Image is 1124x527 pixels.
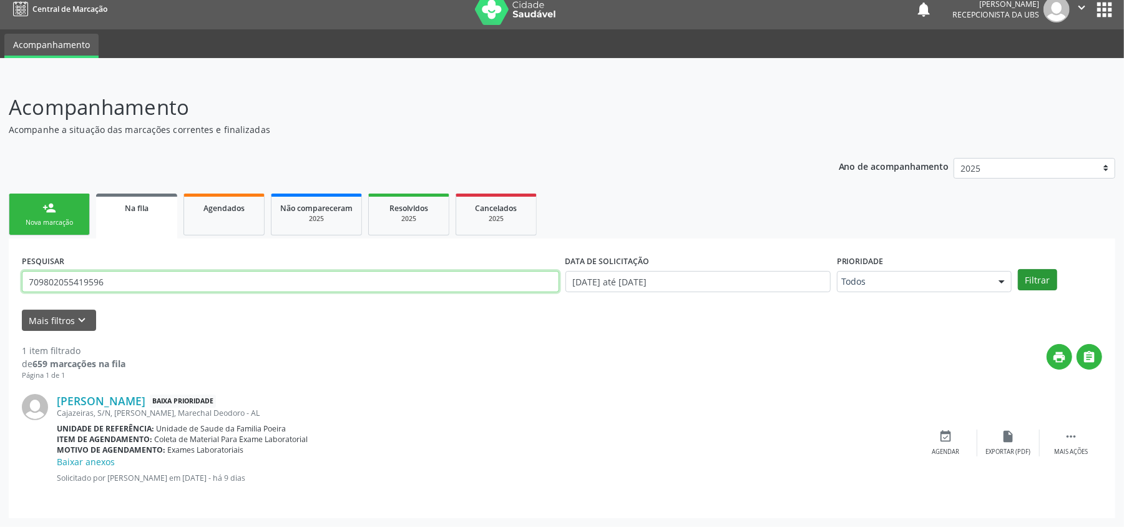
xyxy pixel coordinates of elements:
i:  [1075,1,1088,14]
div: de [22,357,125,370]
button: notifications [915,1,932,18]
button: print [1047,344,1072,370]
p: Acompanhamento [9,92,783,123]
a: Baixar anexos [57,456,115,468]
div: Página 1 de 1 [22,370,125,381]
div: Cajazeiras, S/N, [PERSON_NAME], Marechal Deodoro - AL [57,408,915,418]
div: Agendar [932,448,960,456]
label: PESQUISAR [22,252,64,271]
button: Filtrar [1018,269,1057,290]
i: event_available [939,430,953,443]
div: 1 item filtrado [22,344,125,357]
div: 2025 [465,214,527,224]
div: 2025 [280,214,353,224]
span: Na fila [125,203,149,214]
p: Solicitado por [PERSON_NAME] em [DATE] - há 9 dias [57,473,915,483]
span: Recepcionista da UBS [952,9,1039,20]
input: Selecione um intervalo [565,271,831,292]
b: Item de agendamento: [57,434,152,445]
label: Prioridade [837,252,884,271]
button: Mais filtroskeyboard_arrow_down [22,310,96,332]
i: insert_drive_file [1002,430,1015,443]
button:  [1077,344,1102,370]
span: Exames Laboratoriais [168,445,244,455]
b: Unidade de referência: [57,423,154,434]
span: Baixa Prioridade [150,395,216,408]
span: Central de Marcação [32,4,107,14]
span: Unidade de Saude da Familia Poeira [157,423,286,434]
div: 2025 [378,214,440,224]
a: [PERSON_NAME] [57,394,145,408]
div: Nova marcação [18,218,81,227]
span: Resolvidos [389,203,428,214]
span: Coleta de Material Para Exame Laboratorial [155,434,308,445]
label: DATA DE SOLICITAÇÃO [565,252,650,271]
i: print [1053,350,1067,364]
span: Cancelados [476,203,517,214]
p: Acompanhe a situação das marcações correntes e finalizadas [9,123,783,136]
input: Nome, CNS [22,271,559,292]
i: keyboard_arrow_down [76,313,89,327]
span: Não compareceram [280,203,353,214]
span: Todos [841,275,986,288]
p: Ano de acompanhamento [839,158,949,174]
div: Mais ações [1054,448,1088,456]
div: Exportar (PDF) [986,448,1031,456]
i:  [1083,350,1097,364]
img: img [22,394,48,420]
b: Motivo de agendamento: [57,445,165,455]
span: Agendados [203,203,245,214]
a: Acompanhamento [4,34,99,58]
i:  [1064,430,1078,443]
div: person_add [42,201,56,215]
strong: 659 marcações na fila [32,358,125,370]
